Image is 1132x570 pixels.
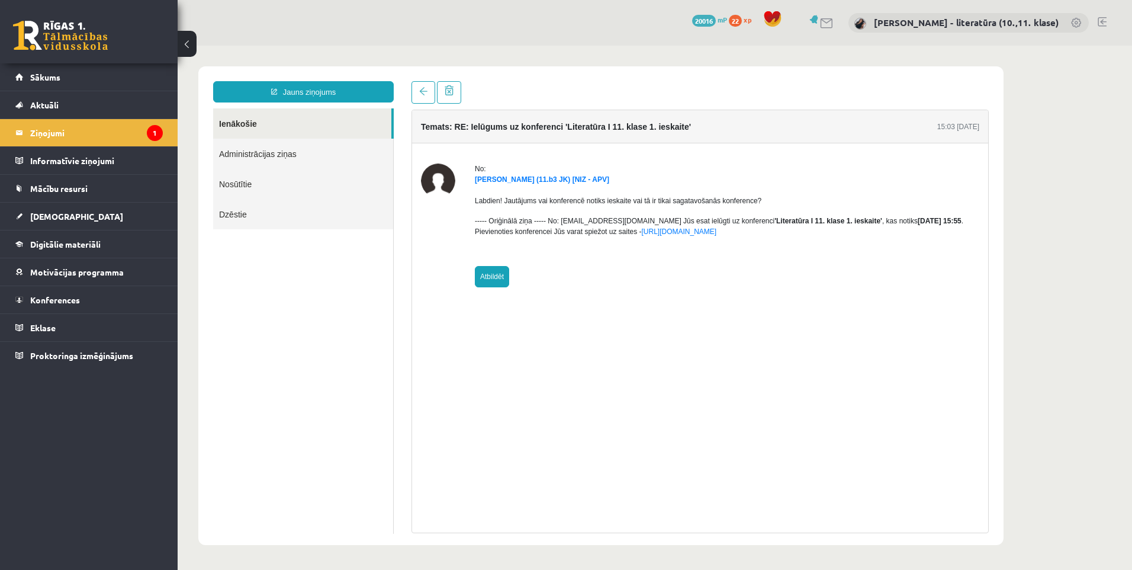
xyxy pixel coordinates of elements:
[692,15,716,27] span: 20016
[36,123,216,153] a: Nosūtītie
[30,211,123,222] span: [DEMOGRAPHIC_DATA]
[30,72,60,82] span: Sākums
[740,171,784,180] b: [DATE] 15:55
[15,258,163,286] a: Motivācijas programma
[243,118,278,152] img: Mārtiņš Seipuls
[15,119,163,146] a: Ziņojumi1
[729,15,742,27] span: 22
[854,18,866,30] img: Samanta Balode - literatūra (10.,11. klase)
[597,171,705,180] b: 'Literatūra I 11. klase 1. ieskaite'
[760,76,802,87] div: 15:03 [DATE]
[15,175,163,202] a: Mācību resursi
[30,100,59,110] span: Aktuāli
[718,15,727,24] span: mP
[15,342,163,369] a: Proktoringa izmēģinājums
[13,21,108,50] a: Rīgas 1. Tālmācības vidusskola
[30,322,56,333] span: Eklase
[297,170,802,191] p: ----- Oriģinālā ziņa ----- No: [EMAIL_ADDRESS][DOMAIN_NAME] Jūs esat ielūgti uz konferenci , kas ...
[464,182,539,190] a: [URL][DOMAIN_NAME]
[30,183,88,194] span: Mācību resursi
[874,17,1059,28] a: [PERSON_NAME] - literatūra (10.,11. klase)
[15,203,163,230] a: [DEMOGRAPHIC_DATA]
[36,36,216,57] a: Jauns ziņojums
[15,63,163,91] a: Sākums
[15,147,163,174] a: Informatīvie ziņojumi
[30,239,101,249] span: Digitālie materiāli
[744,15,751,24] span: xp
[15,286,163,313] a: Konferences
[15,314,163,341] a: Eklase
[297,150,802,161] p: Labdien! Jautājums vai konferencē notiks ieskaite vai tā ir tikai sagatavošanās konference?
[36,153,216,184] a: Dzēstie
[15,91,163,119] a: Aktuāli
[30,350,133,361] span: Proktoringa izmēģinājums
[147,125,163,141] i: 1
[243,76,513,86] h4: Temats: RE: Ielūgums uz konferenci 'Literatūra I 11. klase 1. ieskaite'
[36,63,214,93] a: Ienākošie
[30,294,80,305] span: Konferences
[30,267,124,277] span: Motivācijas programma
[15,230,163,258] a: Digitālie materiāli
[297,130,432,138] a: [PERSON_NAME] (11.b3 JK) [NIZ - APV]
[692,15,727,24] a: 20016 mP
[297,118,802,129] div: No:
[729,15,757,24] a: 22 xp
[36,93,216,123] a: Administrācijas ziņas
[30,119,163,146] legend: Ziņojumi
[297,220,332,242] a: Atbildēt
[30,147,163,174] legend: Informatīvie ziņojumi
